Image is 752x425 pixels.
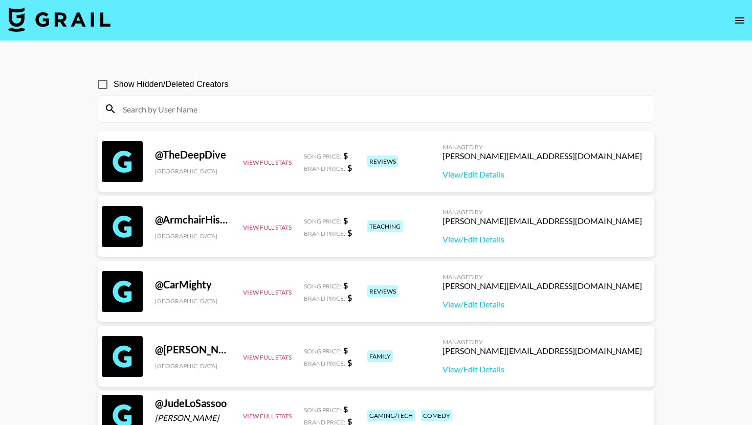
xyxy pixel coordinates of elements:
[367,220,403,232] div: teaching
[155,167,231,175] div: [GEOGRAPHIC_DATA]
[114,78,229,91] span: Show Hidden/Deleted Creators
[155,397,231,410] div: @ JudeLoSassoo
[155,213,231,226] div: @ ArmchairHistorian
[304,152,341,160] span: Song Price:
[443,364,642,374] a: View/Edit Details
[155,278,231,291] div: @ CarMighty
[443,281,642,291] div: [PERSON_NAME][EMAIL_ADDRESS][DOMAIN_NAME]
[304,360,345,367] span: Brand Price:
[443,143,642,151] div: Managed By
[421,410,452,421] div: comedy
[243,288,292,296] button: View Full Stats
[304,230,345,237] span: Brand Price:
[367,350,393,362] div: family
[443,338,642,346] div: Managed By
[347,293,352,302] strong: $
[367,155,398,167] div: reviews
[367,285,398,297] div: reviews
[243,353,292,361] button: View Full Stats
[443,216,642,226] div: [PERSON_NAME][EMAIL_ADDRESS][DOMAIN_NAME]
[443,273,642,281] div: Managed By
[117,101,648,117] input: Search by User Name
[343,345,348,355] strong: $
[155,297,231,305] div: [GEOGRAPHIC_DATA]
[443,169,642,180] a: View/Edit Details
[443,299,642,309] a: View/Edit Details
[443,208,642,216] div: Managed By
[155,232,231,240] div: [GEOGRAPHIC_DATA]
[8,7,110,32] img: Grail Talent
[155,362,231,370] div: [GEOGRAPHIC_DATA]
[304,282,341,290] span: Song Price:
[347,228,352,237] strong: $
[343,215,348,225] strong: $
[343,404,348,414] strong: $
[155,413,231,423] div: [PERSON_NAME]
[304,217,341,225] span: Song Price:
[243,159,292,166] button: View Full Stats
[443,346,642,356] div: [PERSON_NAME][EMAIL_ADDRESS][DOMAIN_NAME]
[304,347,341,355] span: Song Price:
[304,295,345,302] span: Brand Price:
[155,343,231,356] div: @ [PERSON_NAME]
[304,165,345,172] span: Brand Price:
[347,357,352,367] strong: $
[729,10,750,31] button: open drawer
[443,234,642,244] a: View/Edit Details
[367,410,415,421] div: gaming/tech
[343,150,348,160] strong: $
[243,412,292,420] button: View Full Stats
[443,151,642,161] div: [PERSON_NAME][EMAIL_ADDRESS][DOMAIN_NAME]
[155,148,231,161] div: @ TheDeepDive
[347,163,352,172] strong: $
[243,223,292,231] button: View Full Stats
[343,280,348,290] strong: $
[304,406,341,414] span: Song Price:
